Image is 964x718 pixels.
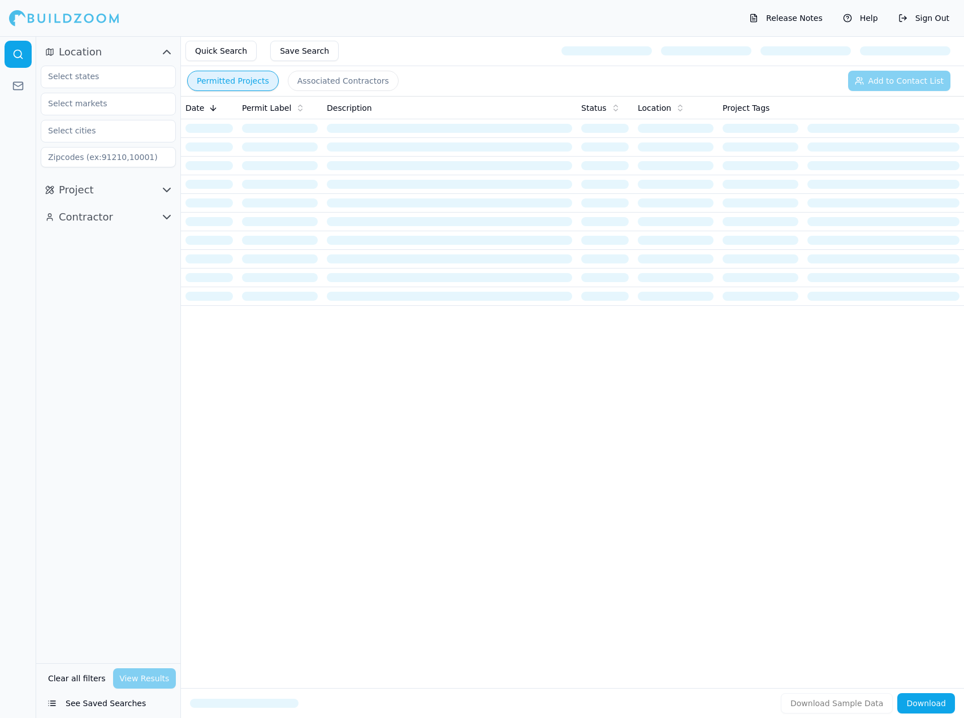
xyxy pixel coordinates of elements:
button: Download [897,693,955,713]
button: Project [41,181,176,199]
button: Quick Search [185,41,257,61]
span: Location [59,44,102,60]
button: Location [41,43,176,61]
span: Description [327,102,372,114]
span: Project [59,182,94,198]
span: Location [638,102,671,114]
span: Project Tags [723,102,770,114]
span: Date [185,102,204,114]
span: Status [581,102,607,114]
button: Contractor [41,208,176,226]
button: See Saved Searches [41,693,176,713]
button: Clear all filters [45,668,109,689]
button: Sign Out [893,9,955,27]
button: Help [837,9,884,27]
span: Permit Label [242,102,291,114]
input: Select states [41,66,161,86]
button: Associated Contractors [288,71,399,91]
button: Permitted Projects [187,71,279,91]
span: Contractor [59,209,113,225]
input: Zipcodes (ex:91210,10001) [41,147,176,167]
input: Select cities [41,120,161,141]
button: Save Search [270,41,339,61]
button: Release Notes [743,9,828,27]
input: Select markets [41,93,161,114]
